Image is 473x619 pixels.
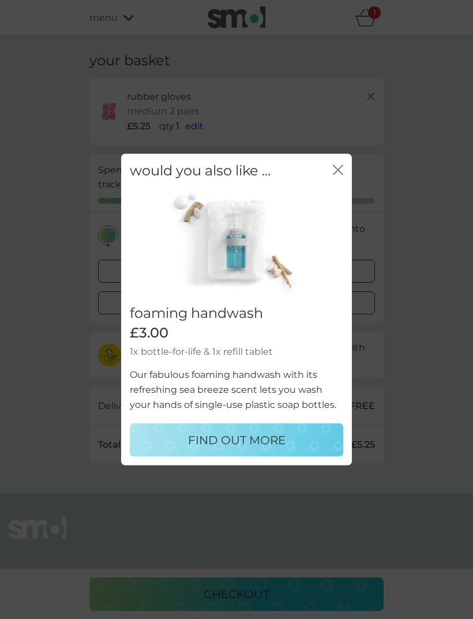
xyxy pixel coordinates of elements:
[130,344,343,359] p: 1x bottle-for-life & 1x refill tablet
[130,162,271,179] h2: would you also like ...
[130,367,343,412] p: Our fabulous foaming handwash with its refreshing sea breeze scent lets you wash your hands of si...
[188,431,286,449] p: FIND OUT MORE
[333,164,343,177] button: close
[130,325,168,342] span: £3.00
[130,305,343,322] h2: foaming handwash
[130,423,343,457] button: FIND OUT MORE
